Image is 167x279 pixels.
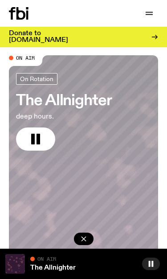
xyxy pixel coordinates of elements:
[16,73,112,151] a: The Allnighterdeep hours.
[16,55,35,61] span: On Air
[30,264,76,271] a: The Allnighter
[20,75,53,82] span: On Rotation
[37,256,56,262] span: On Air
[16,73,57,85] a: On Rotation
[16,94,112,108] h3: The Allnighter
[9,30,80,44] h3: Donate to [DOMAIN_NAME]
[16,111,112,122] p: deep hours.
